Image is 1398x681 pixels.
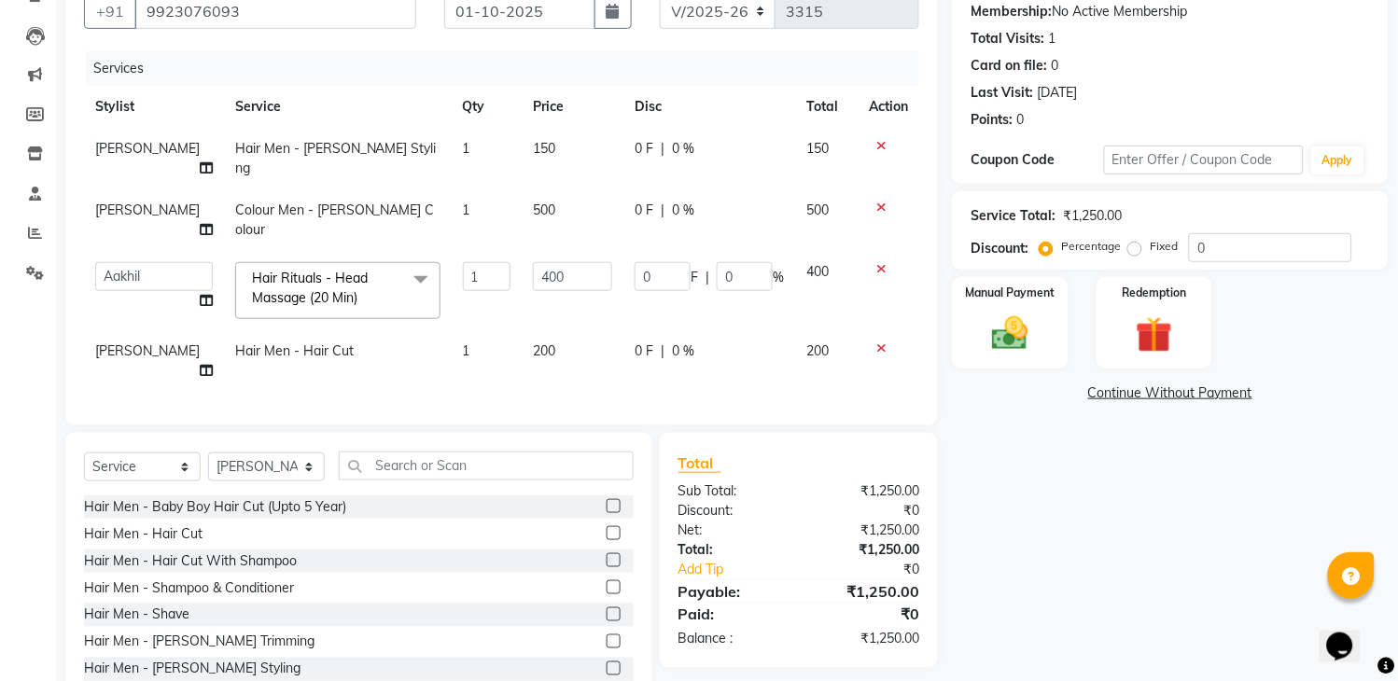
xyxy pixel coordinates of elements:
[966,285,1055,301] label: Manual Payment
[981,313,1040,354] img: _cash.svg
[806,263,829,280] span: 400
[1311,146,1364,174] button: Apply
[971,56,1047,76] div: Card on file:
[84,497,346,517] div: Hair Men - Baby Boy Hair Cut (Upto 5 Year)
[799,604,933,626] div: ₹0
[806,202,829,218] span: 500
[799,481,933,501] div: ₹1,250.00
[971,29,1044,49] div: Total Visits:
[635,341,653,361] span: 0 F
[821,560,933,579] div: ₹0
[672,139,694,159] span: 0 %
[799,630,933,649] div: ₹1,250.00
[664,481,799,501] div: Sub Total:
[84,578,294,598] div: Hair Men - Shampoo & Conditioner
[84,551,297,571] div: Hair Men - Hair Cut With Shampoo
[971,110,1013,130] div: Points:
[706,268,709,287] span: |
[95,202,200,218] span: [PERSON_NAME]
[1125,313,1183,357] img: _gift.svg
[84,86,224,128] th: Stylist
[463,202,470,218] span: 1
[661,139,664,159] span: |
[84,660,301,679] div: Hair Men - [PERSON_NAME] Styling
[84,632,315,652] div: Hair Men - [PERSON_NAME] Trimming
[661,341,664,361] span: |
[672,341,694,361] span: 0 %
[224,86,452,128] th: Service
[664,604,799,626] div: Paid:
[971,206,1055,226] div: Service Total:
[858,86,919,128] th: Action
[463,140,470,157] span: 1
[1037,83,1077,103] div: [DATE]
[533,140,555,157] span: 150
[773,268,784,287] span: %
[971,150,1104,170] div: Coupon Code
[799,540,933,560] div: ₹1,250.00
[664,630,799,649] div: Balance :
[95,342,200,359] span: [PERSON_NAME]
[806,140,829,157] span: 150
[664,560,821,579] a: Add Tip
[463,342,470,359] span: 1
[956,383,1385,403] a: Continue Without Payment
[664,540,799,560] div: Total:
[357,289,366,306] a: x
[252,270,368,306] span: Hair Rituals - Head Massage (20 Min)
[1048,29,1055,49] div: 1
[235,140,437,176] span: Hair Men - [PERSON_NAME] Styling
[806,342,829,359] span: 200
[1320,606,1379,662] iframe: chat widget
[84,524,203,544] div: Hair Men - Hair Cut
[86,51,933,86] div: Services
[661,201,664,220] span: |
[664,521,799,540] div: Net:
[795,86,858,128] th: Total
[635,139,653,159] span: 0 F
[678,453,721,473] span: Total
[235,202,435,238] span: Colour Men - [PERSON_NAME] Colour
[799,501,933,521] div: ₹0
[691,268,698,287] span: F
[533,342,555,359] span: 200
[533,202,555,218] span: 500
[84,605,189,625] div: Hair Men - Shave
[452,86,523,128] th: Qty
[971,239,1028,258] div: Discount:
[672,201,694,220] span: 0 %
[95,140,200,157] span: [PERSON_NAME]
[799,521,933,540] div: ₹1,250.00
[1016,110,1024,130] div: 0
[1150,238,1178,255] label: Fixed
[1122,285,1186,301] label: Redemption
[664,580,799,603] div: Payable:
[799,580,933,603] div: ₹1,250.00
[1063,206,1122,226] div: ₹1,250.00
[971,2,1052,21] div: Membership:
[635,201,653,220] span: 0 F
[1104,146,1304,174] input: Enter Offer / Coupon Code
[664,501,799,521] div: Discount:
[971,83,1033,103] div: Last Visit:
[1051,56,1058,76] div: 0
[623,86,795,128] th: Disc
[339,452,634,480] input: Search or Scan
[1061,238,1121,255] label: Percentage
[522,86,623,128] th: Price
[235,342,354,359] span: Hair Men - Hair Cut
[971,2,1370,21] div: No Active Membership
